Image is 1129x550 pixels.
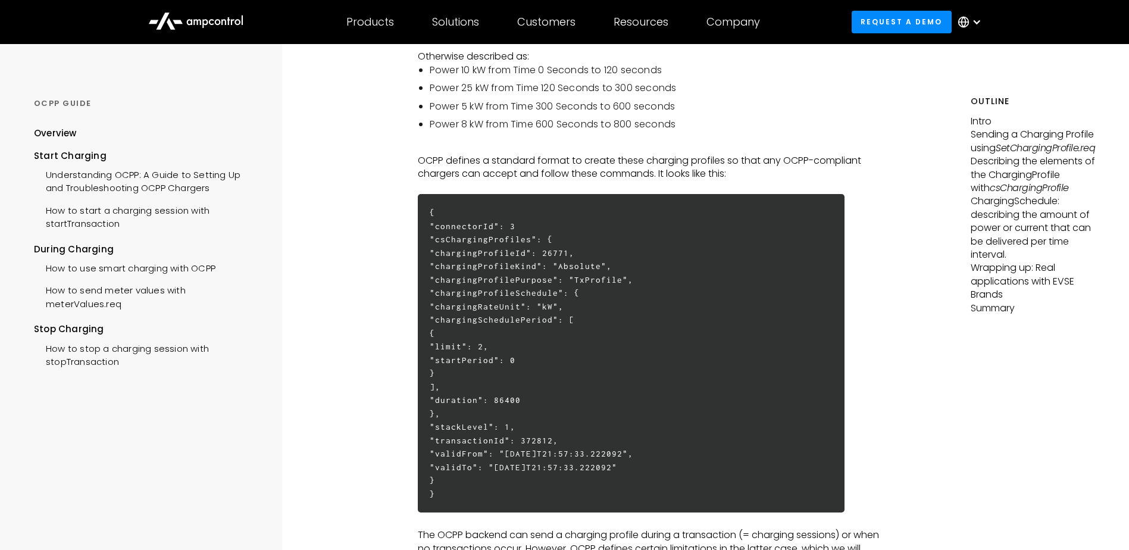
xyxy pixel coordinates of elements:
[34,336,259,372] a: How to stop a charging session with stopTransaction
[517,15,576,29] div: Customers
[971,155,1095,195] p: Describing the elements of the ChargingProfile with
[418,140,892,154] p: ‍
[971,115,1095,128] p: Intro
[614,15,668,29] div: Resources
[430,64,892,77] li: Power 10 kW from Time 0 Seconds to 120 seconds
[432,15,479,29] div: Solutions
[34,127,77,140] div: Overview
[418,50,892,63] p: Otherwise described as:
[418,154,892,181] p: OCPP defines a standard format to create these charging profiles so that any OCPP-compliant charg...
[34,127,77,149] a: Overview
[990,181,1069,195] em: csChargingProfile
[430,100,892,113] li: Power 5 kW from Time 300 Seconds to 600 seconds
[34,323,259,336] div: Stop Charging
[418,194,845,512] h6: { "connectorId": 3 "csChargingProfiles": { "chargingProfileId": 26771, "chargingProfileKind": "Ab...
[418,515,892,529] p: ‍
[34,198,259,234] a: How to start a charging session with startTransaction
[971,128,1095,155] p: Sending a Charging Profile using
[34,162,259,198] a: Understanding OCPP: A Guide to Setting Up and Troubleshooting OCPP Chargers
[430,82,892,95] li: Power 25 kW from Time 120 Seconds to 300 seconds
[34,278,259,314] a: How to send meter values with meterValues.req
[418,181,892,194] p: ‍
[346,15,394,29] div: Products
[971,95,1095,108] h5: Outline
[996,141,1095,155] em: SetChargingProfile.req
[971,302,1095,315] p: Summary
[34,243,259,256] div: During Charging
[706,15,760,29] div: Company
[971,261,1095,301] p: Wrapping up: Real applications with EVSE Brands
[430,118,892,131] li: Power 8 kW from Time 600 Seconds to 800 seconds
[34,149,259,162] div: Start Charging
[971,195,1095,261] p: ChargingSchedule: describing the amount of power or current that can be delivered per time interval.
[34,256,215,278] a: How to use smart charging with OCPP
[34,98,259,109] div: OCPP GUIDE
[852,11,952,33] a: Request a demo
